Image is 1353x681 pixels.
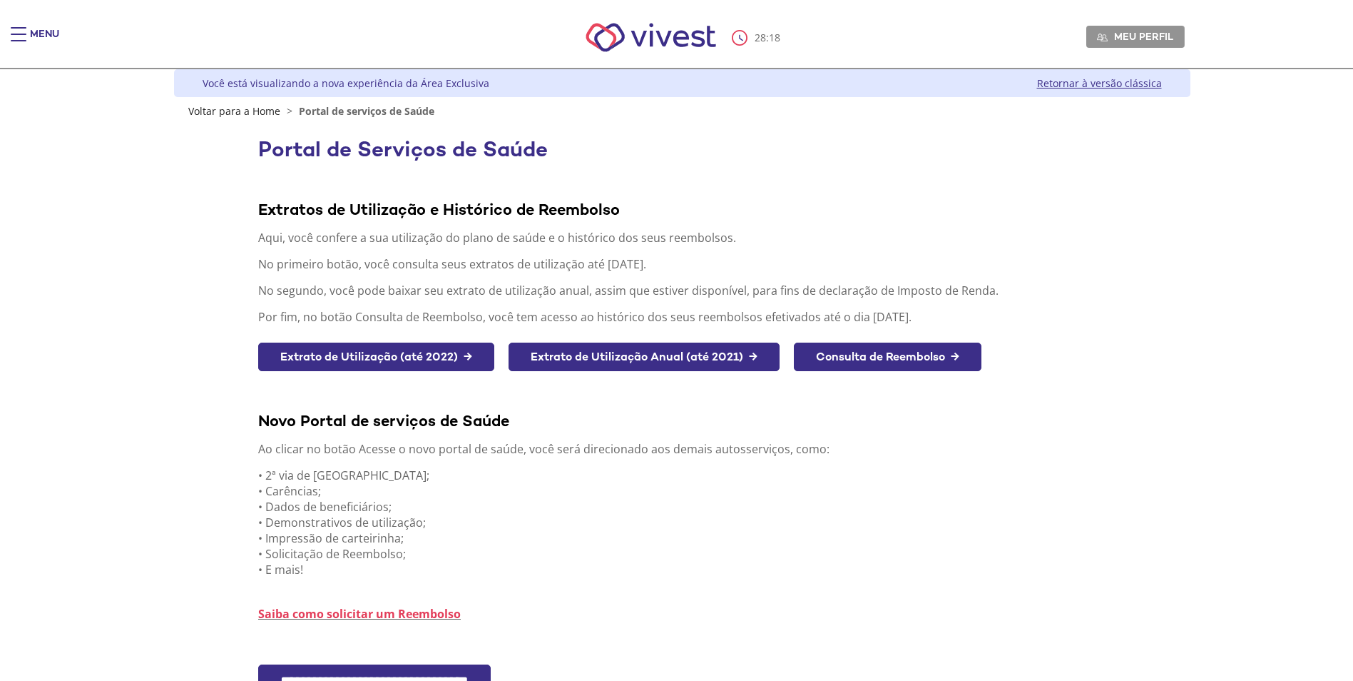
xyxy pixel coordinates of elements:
[1086,26,1185,47] a: Meu perfil
[258,468,1106,577] p: • 2ª via de [GEOGRAPHIC_DATA]; • Carências; • Dados de beneficiários; • Demonstrativos de utiliza...
[188,104,280,118] a: Voltar para a Home
[258,309,1106,325] p: Por fim, no botão Consulta de Reembolso, você tem acesso ao histórico dos seus reembolsos efetiva...
[1037,76,1162,90] a: Retornar à versão clássica
[30,27,59,56] div: Menu
[1097,32,1108,43] img: Meu perfil
[203,76,489,90] div: Você está visualizando a nova experiência da Área Exclusiva
[755,31,766,44] span: 28
[1114,30,1173,43] span: Meu perfil
[258,343,494,372] a: Extrato de Utilização (até 2022) →
[258,410,1106,430] div: Novo Portal de serviços de Saúde
[769,31,780,44] span: 18
[258,230,1106,246] p: Aqui, você confere a sua utilização do plano de saúde e o histórico dos seus reembolsos.
[258,283,1106,298] p: No segundo, você pode baixar seu extrato de utilização anual, assim que estiver disponível, para ...
[283,104,296,118] span: >
[509,343,780,372] a: Extrato de Utilização Anual (até 2021) →
[258,199,1106,219] div: Extratos de Utilização e Histórico de Reembolso
[794,343,981,372] a: Consulta de Reembolso →
[732,30,783,46] div: :
[258,256,1106,272] p: No primeiro botão, você consulta seus extratos de utilização até [DATE].
[570,7,732,68] img: Vivest
[299,104,434,118] span: Portal de serviços de Saúde
[258,131,1106,650] section: <span lang="pt-BR" dir="ltr">Visualizador do Conteúdo da Web</span>
[258,441,1106,457] p: Ao clicar no botão Acesse o novo portal de saúde, você será direcionado aos demais autosserviços,...
[258,138,1106,161] h1: Portal de Serviços de Saúde
[258,606,461,622] a: Saiba como solicitar um Reembolso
